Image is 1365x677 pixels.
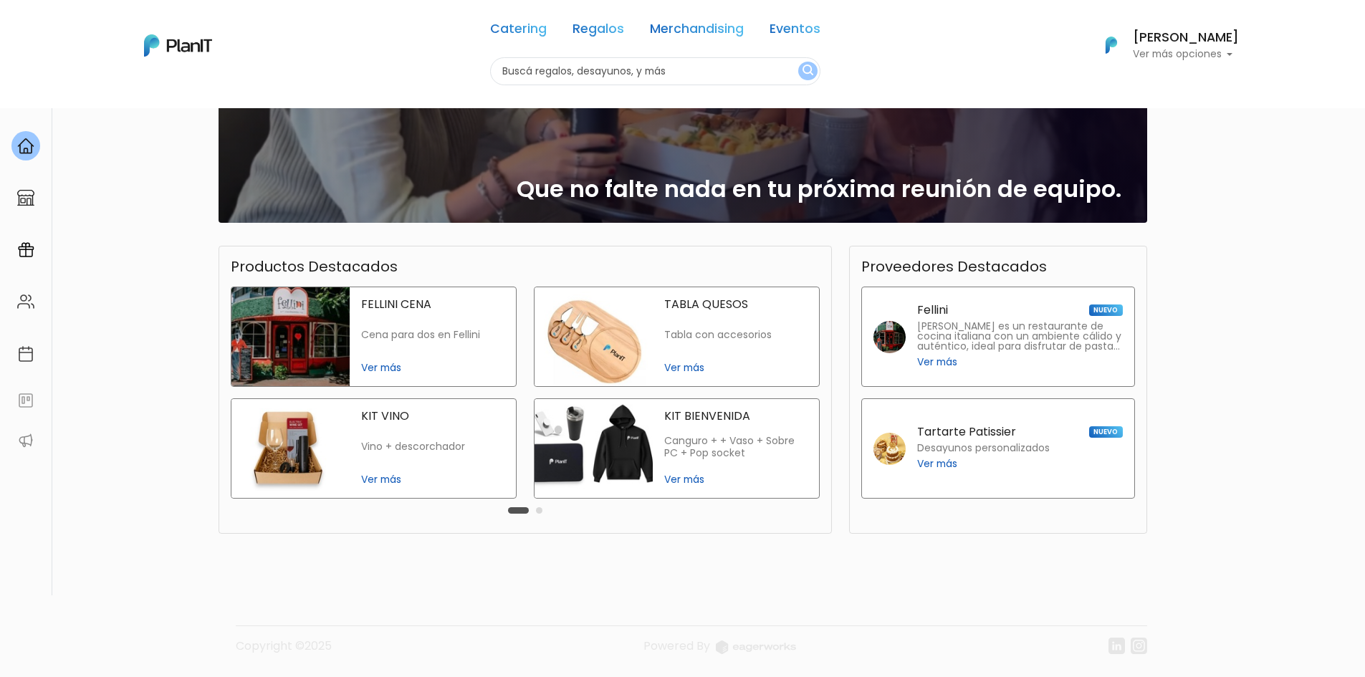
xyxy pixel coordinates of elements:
h2: Que no falte nada en tu próxima reunión de equipo. [517,176,1121,203]
div: PLAN IT Ya probaste PlanitGO? Vas a poder automatizarlas acciones de todo el año. Escribinos para... [37,100,252,191]
p: Canguro + + Vaso + Sobre PC + Pop socket [664,435,808,460]
a: kit vino KIT VINO Vino + descorchador Ver más [231,398,517,499]
span: Ver más [917,355,957,370]
h3: Productos Destacados [231,258,398,275]
i: send [244,215,272,232]
a: fellini cena FELLINI CENA Cena para dos en Fellini Ver más [231,287,517,387]
img: marketplace-4ceaa7011d94191e9ded77b95e3339b90024bf715f7c57f8cf31f2d8c509eaba.svg [17,189,34,206]
img: instagram-7ba2a2629254302ec2a9470e65da5de918c9f3c9a63008f8abed3140a32961bf.svg [1131,638,1147,654]
img: kit vino [231,399,350,498]
a: Fellini NUEVO [PERSON_NAME] es un restaurante de cocina italiana con un ambiente cálido y auténti... [861,287,1135,387]
button: Carousel Page 2 [536,507,542,514]
img: fellini cena [231,287,350,386]
img: user_04fe99587a33b9844688ac17b531be2b.png [115,86,144,115]
button: Carousel Page 1 (Current Slide) [508,507,529,514]
h6: [PERSON_NAME] [1133,32,1239,44]
p: Copyright ©2025 [236,638,332,666]
p: Ver más opciones [1133,49,1239,59]
img: feedback-78b5a0c8f98aac82b08bfc38622c3050aee476f2c9584af64705fc4e61158814.svg [17,392,34,409]
a: Catering [490,23,547,40]
span: translation missing: es.layouts.footer.powered_by [643,638,710,654]
i: keyboard_arrow_down [222,109,244,130]
img: calendar-87d922413cdce8b2cf7b7f5f62616a5cf9e4887200fb71536465627b3292af00.svg [17,345,34,362]
img: kit bienvenida [535,399,653,498]
i: insert_emoticon [219,215,244,232]
a: Eventos [770,23,820,40]
img: partners-52edf745621dab592f3b2c58e3bca9d71375a7ef29c3b500c9f145b62cc070d4.svg [17,432,34,449]
span: J [144,86,173,115]
a: Tartarte Patissier NUEVO Desayunos personalizados Ver más [861,398,1135,499]
a: tabla quesos TABLA QUESOS Tabla con accesorios Ver más [534,287,820,387]
span: ¡Escríbenos! [75,218,219,232]
img: search_button-432b6d5273f82d61273b3651a40e1bd1b912527efae98b1b7a1b2c0702e16a8d.svg [803,64,813,78]
p: TABLA QUESOS [664,299,808,310]
p: Ya probaste PlanitGO? Vas a poder automatizarlas acciones de todo el año. Escribinos para saber más! [50,132,239,179]
h3: Proveedores Destacados [861,258,1047,275]
img: tartarte patissier [873,433,906,465]
input: Buscá regalos, desayunos, y más [490,57,820,85]
p: KIT BIENVENIDA [664,410,808,422]
span: Ver más [361,472,504,487]
p: Fellini [917,304,948,316]
p: Tabla con accesorios [664,329,808,341]
span: Ver más [361,360,504,375]
p: Cena para dos en Fellini [361,329,504,341]
span: Ver más [664,360,808,375]
a: Powered By [643,638,796,666]
img: people-662611757002400ad9ed0e3c099ab2801c6687ba6c219adb57efc949bc21e19d.svg [17,293,34,310]
img: tabla quesos [535,287,653,386]
span: NUEVO [1089,304,1122,316]
p: [PERSON_NAME] es un restaurante de cocina italiana con un ambiente cálido y auténtico, ideal para... [917,322,1123,352]
img: PlanIt Logo [1096,29,1127,61]
img: campaigns-02234683943229c281be62815700db0a1741e53638e28bf9629b52c665b00959.svg [17,241,34,259]
p: FELLINI CENA [361,299,504,310]
a: Regalos [573,23,624,40]
img: fellini [873,321,906,353]
img: PlanIt Logo [144,34,212,57]
span: Ver más [917,456,957,471]
strong: PLAN IT [50,116,92,128]
p: KIT VINO [361,410,504,422]
a: kit bienvenida KIT BIENVENIDA Canguro + + Vaso + Sobre PC + Pop socket Ver más [534,398,820,499]
img: logo_eagerworks-044938b0bf012b96b195e05891a56339191180c2d98ce7df62ca656130a436fa.svg [716,640,796,654]
p: Tartarte Patissier [917,426,1016,438]
p: Desayunos personalizados [917,443,1050,453]
img: user_d58e13f531133c46cb30575f4d864daf.jpeg [130,72,158,100]
p: Vino + descorchador [361,441,504,453]
span: Ver más [664,472,808,487]
img: home-e721727adea9d79c4d83392d1f703f7f8bce08238fde08b1acbfd93340b81755.svg [17,138,34,155]
button: PlanIt Logo [PERSON_NAME] Ver más opciones [1087,27,1239,64]
div: Carousel Pagination [504,501,546,519]
a: Merchandising [650,23,744,40]
img: linkedin-cc7d2dbb1a16aff8e18f147ffe980d30ddd5d9e01409788280e63c91fc390ff4.svg [1108,638,1125,654]
span: NUEVO [1089,426,1122,438]
div: J [37,86,252,115]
